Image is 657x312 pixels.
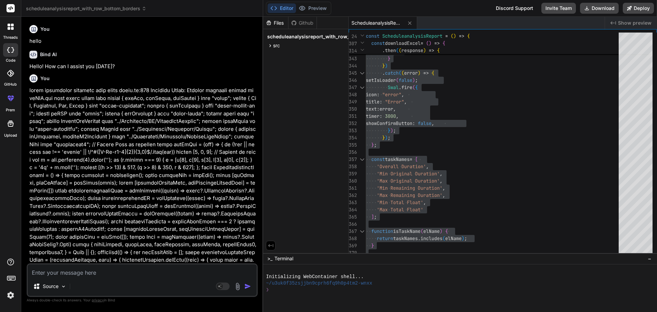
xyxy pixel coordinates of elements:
span: 'Max Original Duration' [377,178,440,184]
span: , [423,199,426,205]
p: hello [29,37,256,45]
span: 'Min Remaining Duration' [377,185,442,191]
span: = [445,33,448,39]
span: ( [396,77,399,83]
div: 345 [349,70,357,77]
p: Always double-check its answers. Your in Bind [27,297,258,303]
span: 3000 [385,113,396,119]
img: settings [5,289,16,301]
span: } [388,127,390,134]
span: : [377,106,379,112]
button: − [646,253,653,264]
div: Click to collapse the range. [358,70,366,77]
span: ) [412,77,415,83]
span: Terminal [274,255,293,262]
span: ScheduleanalysisReport [382,33,442,39]
span: elName [423,228,440,234]
span: icon [366,91,377,98]
span: => [434,40,440,46]
span: setIsLoader [366,77,396,83]
img: attachment [234,283,242,290]
span: privacy [92,298,104,302]
button: Deploy [623,3,654,14]
span: false [399,77,412,83]
span: , [404,99,407,105]
span: => [429,47,434,53]
h6: You [40,75,50,82]
span: ❯ [266,287,269,293]
span: , [442,192,445,198]
span: ( [399,47,401,53]
label: prem [6,107,15,113]
span: [ [415,156,418,162]
label: threads [3,35,18,40]
span: title [366,99,379,105]
span: >_ [267,255,272,262]
span: function [371,228,393,234]
span: . [382,47,385,53]
span: taskNames [393,235,418,241]
span: "Error" [385,99,404,105]
span: ; [393,127,396,134]
span: . [399,84,401,90]
span: , [442,185,445,191]
div: 368 [349,235,357,242]
span: ; [415,77,418,83]
span: , [396,113,399,119]
span: error [404,70,418,76]
span: ( [421,228,423,234]
span: : [379,113,382,119]
button: Download [580,3,619,14]
span: { [415,84,418,90]
span: . [418,235,421,241]
span: const [366,33,379,39]
button: Editor [268,3,296,13]
span: } [382,135,385,141]
span: ( [451,33,453,39]
span: } [371,142,374,148]
span: } [371,242,374,249]
div: 352 [349,120,357,127]
span: { [442,40,445,46]
span: , [426,163,429,170]
span: , [401,91,404,98]
span: "error" [382,91,401,98]
span: ( [399,70,401,76]
span: ; [374,214,377,220]
div: 354 [349,134,357,141]
span: ) [418,70,421,76]
span: fire [401,84,412,90]
div: 363 [349,199,357,206]
span: : [377,91,379,98]
span: includes [421,235,442,241]
div: 343 [349,55,357,62]
span: ( [442,235,445,241]
span: : [379,99,382,105]
span: Swal [388,84,399,90]
span: − [648,255,652,262]
div: 353 [349,127,357,134]
span: 307 [349,40,357,47]
span: ) [440,228,442,234]
span: text [366,106,377,112]
span: , [440,171,442,177]
div: 348 [349,91,357,98]
div: 350 [349,105,357,113]
span: , [440,178,442,184]
div: 358 [349,163,357,170]
span: ScheduleanalysisReport.jsx [351,20,403,26]
button: Invite Team [541,3,576,14]
span: 'Min Total Float' [377,199,423,205]
div: 362 [349,192,357,199]
span: { [467,33,470,39]
span: ) [390,127,393,134]
div: 359 [349,170,357,177]
span: { [431,70,434,76]
button: Preview [296,3,330,13]
div: Click to collapse the range. [358,156,366,163]
span: catch [385,70,399,76]
div: Click to collapse the range. [358,84,366,91]
span: { [437,47,440,53]
div: Files [263,20,288,26]
span: timer [366,113,379,119]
